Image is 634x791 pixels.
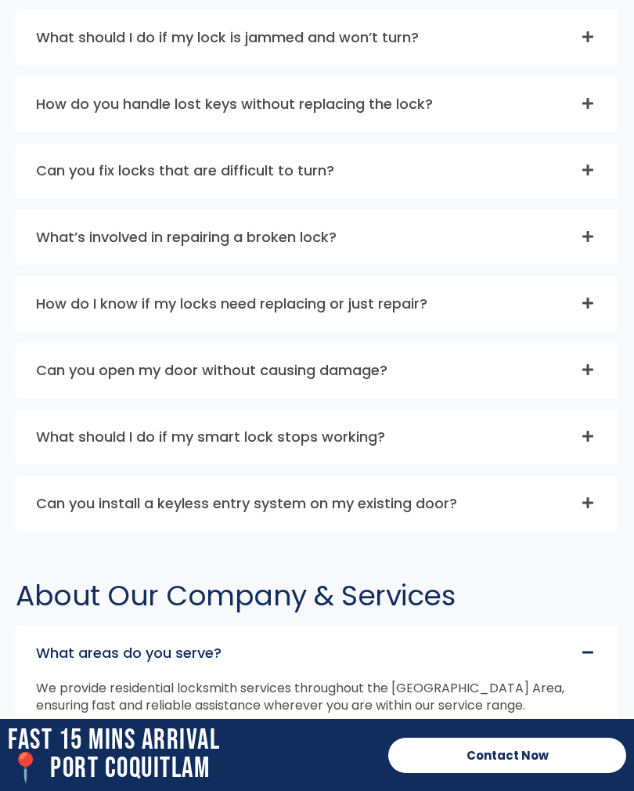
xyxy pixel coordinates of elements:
[36,161,334,180] a: Can you fix locks that are difficult to turn?
[36,294,427,313] a: How do I know if my locks need replacing or just repair?
[16,11,618,64] div: What should I do if my lock is jammed and won’t turn?
[16,211,618,264] div: What’s involved in repairing a broken lock?
[16,277,618,330] div: How do I know if my locks need replacing or just repair?
[388,738,626,773] a: Contact Now
[466,749,549,761] span: Contact Now
[36,227,337,247] a: What’s involved in repairing a broken lock?
[36,94,433,114] a: How do you handle lost keys without replacing the lock?
[36,643,222,663] a: What areas do you serve?
[16,582,618,610] h2: About Our Company & Services
[16,477,618,530] div: Can you install a keyless entry system on my existing door?
[36,360,387,380] a: Can you open my door without causing damage?
[16,680,618,734] div: What areas do you serve?
[36,680,598,714] p: We provide residential locksmith services throughout the [GEOGRAPHIC_DATA] Area, ensuring fast an...
[8,727,373,783] h2: Fast 15 Mins Arrival 📍 port coquitlam
[16,144,618,197] div: Can you fix locks that are difficult to turn?
[16,344,618,397] div: Can you open my door without causing damage?
[36,493,457,513] a: Can you install a keyless entry system on my existing door?
[16,627,618,680] div: What areas do you serve?
[36,427,385,446] a: What should I do if my smart lock stops working?
[16,78,618,131] div: How do you handle lost keys without replacing the lock?
[16,410,618,464] div: What should I do if my smart lock stops working?
[36,27,419,47] a: What should I do if my lock is jammed and won’t turn?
